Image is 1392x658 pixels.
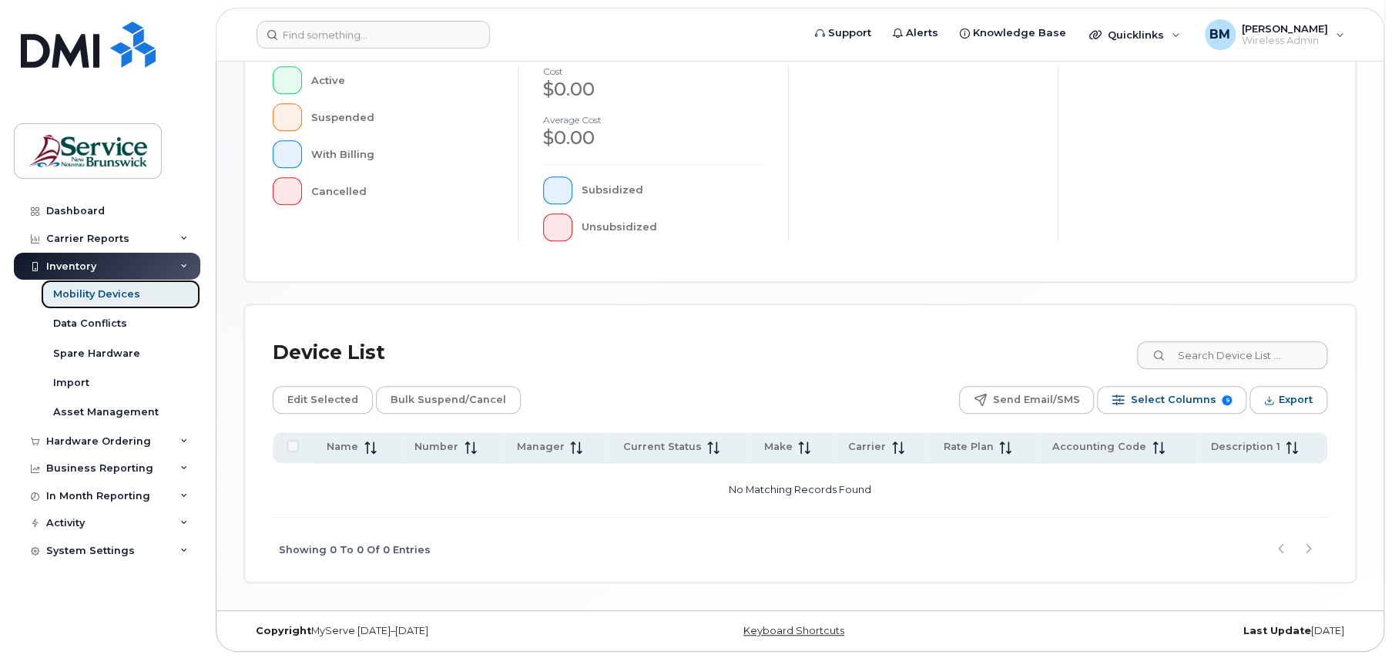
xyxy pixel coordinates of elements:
[882,18,949,49] a: Alerts
[543,66,763,76] h4: cost
[376,386,521,414] button: Bulk Suspend/Cancel
[287,388,358,411] span: Edit Selected
[985,625,1356,637] div: [DATE]
[943,440,993,454] span: Rate Plan
[582,176,763,204] div: Subsidized
[1209,25,1230,44] span: BM
[959,386,1094,414] button: Send Email/SMS
[1242,35,1328,47] span: Wireless Admin
[1052,440,1146,454] span: Accounting Code
[848,440,886,454] span: Carrier
[949,18,1077,49] a: Knowledge Base
[1078,19,1191,50] div: Quicklinks
[543,125,763,151] div: $0.00
[311,140,494,168] div: With Billing
[973,25,1066,41] span: Knowledge Base
[743,625,844,636] a: Keyboard Shortcuts
[327,440,358,454] span: Name
[311,66,494,94] div: Active
[828,25,871,41] span: Support
[1249,386,1327,414] button: Export
[279,469,1321,511] p: No Matching Records Found
[1222,395,1232,405] span: 9
[1242,22,1328,35] span: [PERSON_NAME]
[1108,29,1164,41] span: Quicklinks
[992,388,1079,411] span: Send Email/SMS
[256,625,311,636] strong: Copyright
[257,21,490,49] input: Find something...
[543,115,763,125] h4: Average cost
[279,538,431,561] span: Showing 0 To 0 Of 0 Entries
[1210,440,1280,454] span: Description 1
[1137,341,1327,369] input: Search Device List ...
[804,18,882,49] a: Support
[391,388,506,411] span: Bulk Suspend/Cancel
[622,440,701,454] span: Current Status
[1279,388,1313,411] span: Export
[273,333,385,373] div: Device List
[543,76,763,102] div: $0.00
[516,440,564,454] span: Manager
[1130,388,1216,411] span: Select Columns
[273,386,373,414] button: Edit Selected
[414,440,458,454] span: Number
[1243,625,1311,636] strong: Last Update
[763,440,792,454] span: Make
[311,177,494,205] div: Cancelled
[1194,19,1355,50] div: Bobbi-Lynne Miller
[582,213,763,241] div: Unsubsidized
[1097,386,1246,414] button: Select Columns 9
[244,625,615,637] div: MyServe [DATE]–[DATE]
[311,103,494,131] div: Suspended
[906,25,938,41] span: Alerts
